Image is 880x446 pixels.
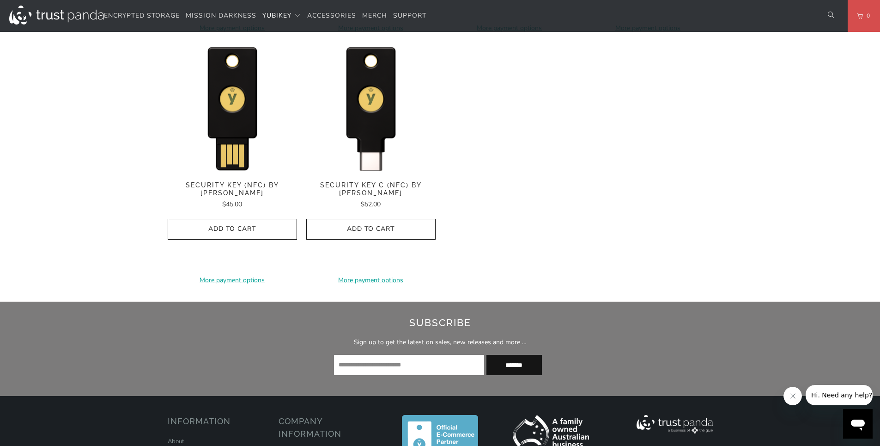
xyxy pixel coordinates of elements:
span: Security Key C (NFC) by [PERSON_NAME] [306,181,436,197]
span: Merch [362,11,387,20]
a: Accessories [307,5,356,27]
iframe: Button to launch messaging window [843,409,873,439]
a: Support [393,5,426,27]
a: Merch [362,5,387,27]
span: Encrypted Storage [104,11,180,20]
span: Security Key (NFC) by [PERSON_NAME] [168,181,297,197]
h2: Subscribe [179,316,701,330]
iframe: Close message [783,387,802,405]
summary: YubiKey [262,5,301,27]
nav: Translation missing: en.navigation.header.main_nav [104,5,426,27]
span: Accessories [307,11,356,20]
a: Mission Darkness [186,5,256,27]
span: 0 [863,11,870,21]
span: $52.00 [361,200,381,209]
a: More payment options [168,275,297,285]
p: Sign up to get the latest on sales, new releases and more … [179,337,701,347]
a: About [168,437,184,446]
a: More payment options [306,275,436,285]
img: Security Key (NFC) by Yubico - Trust Panda [168,43,297,172]
a: Security Key C (NFC) by [PERSON_NAME] $52.00 [306,181,436,210]
button: Add to Cart [168,219,297,240]
img: Trust Panda Australia [9,6,104,25]
span: $45.00 [222,200,242,209]
span: YubiKey [262,11,291,20]
img: Security Key C (NFC) by Yubico - Trust Panda [306,43,436,172]
iframe: Message from company [806,385,873,405]
button: Add to Cart [306,219,436,240]
a: Security Key (NFC) by [PERSON_NAME] $45.00 [168,181,297,210]
a: Security Key C (NFC) by Yubico - Trust Panda Security Key C (NFC) by Yubico - Trust Panda [306,43,436,172]
span: Add to Cart [316,225,426,233]
a: Security Key (NFC) by Yubico - Trust Panda Security Key (NFC) by Yubico - Trust Panda [168,43,297,172]
span: Support [393,11,426,20]
span: Mission Darkness [186,11,256,20]
a: Encrypted Storage [104,5,180,27]
span: Add to Cart [177,225,287,233]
